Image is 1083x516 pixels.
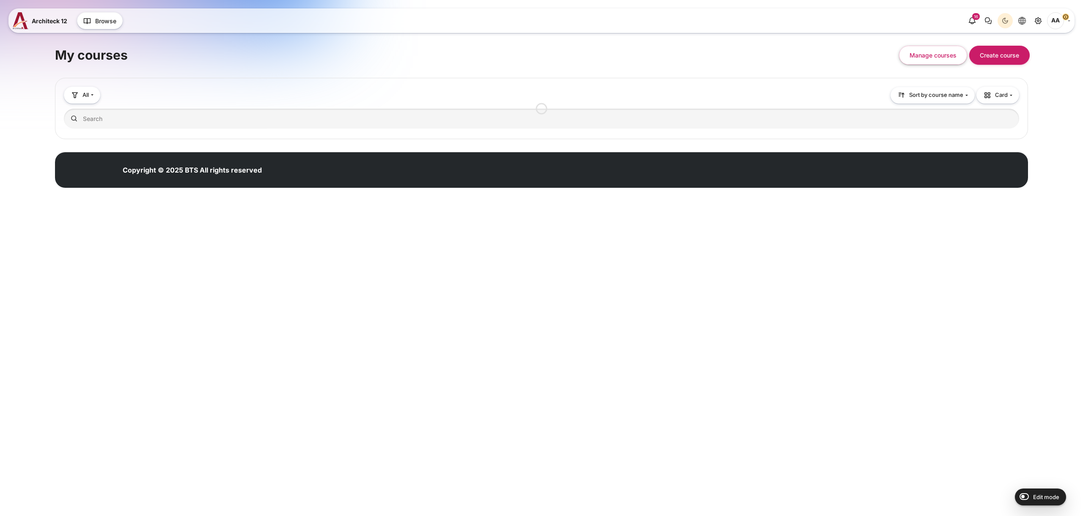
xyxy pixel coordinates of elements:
button: Languages [1014,13,1030,28]
button: Browse [77,12,123,29]
a: User menu [1047,12,1070,29]
span: Aum Aum [1047,12,1064,29]
button: Sorting drop-down menu [891,87,975,104]
img: A12 [13,12,28,29]
button: There are 0 unread conversations [981,13,996,28]
button: Manage courses [899,46,967,65]
button: Grouping drop-down menu [64,87,100,103]
a: A12 A12 Architeck 12 [13,12,71,29]
div: Dark Mode [999,14,1012,27]
span: Edit mode [1033,494,1059,500]
button: Display drop-down menu [976,87,1019,104]
div: 16 [972,13,980,20]
button: Create course [969,46,1030,65]
span: Card [983,91,1008,99]
section: Course overview [55,78,1028,139]
span: Browse [95,16,116,25]
button: Light Mode Dark Mode [998,13,1013,28]
section: Content [55,25,1028,139]
span: Architeck 12 [32,16,67,25]
a: Site administration [1031,13,1046,28]
strong: Copyright © 2025 BTS All rights reserved [123,166,262,174]
div: Course overview controls [64,87,1019,130]
span: Sort by course name [909,91,963,99]
h1: My courses [55,47,128,63]
div: Show notification window with 16 new notifications [965,13,980,28]
input: Search [64,109,1019,129]
span: All [82,91,89,99]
